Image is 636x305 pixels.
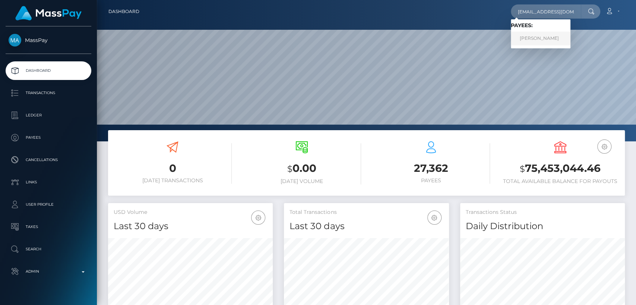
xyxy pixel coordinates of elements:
[466,209,619,216] h5: Transactions Status
[9,34,21,46] img: MassPay
[108,4,139,19] a: Dashboard
[9,199,88,210] p: User Profile
[511,22,570,29] h6: Payees:
[6,151,91,169] a: Cancellations
[9,244,88,255] p: Search
[9,132,88,143] p: Payees
[6,218,91,236] a: Taxes
[289,220,443,233] h4: Last 30 days
[9,266,88,277] p: Admin
[114,209,267,216] h5: USD Volume
[114,220,267,233] h4: Last 30 days
[9,110,88,121] p: Ledger
[6,195,91,214] a: User Profile
[372,177,490,184] h6: Payees
[243,178,361,184] h6: [DATE] Volume
[9,177,88,188] p: Links
[9,87,88,99] p: Transactions
[15,6,82,20] img: MassPay Logo
[511,32,570,45] a: [PERSON_NAME]
[289,209,443,216] h5: Total Transactions
[6,106,91,125] a: Ledger
[9,65,88,76] p: Dashboard
[6,84,91,102] a: Transactions
[287,164,292,174] small: $
[501,178,619,184] h6: Total Available Balance for Payouts
[9,221,88,232] p: Taxes
[6,61,91,80] a: Dashboard
[114,177,232,184] h6: [DATE] Transactions
[9,154,88,166] p: Cancellations
[243,161,361,176] h3: 0.00
[511,4,581,19] input: Search...
[6,128,91,147] a: Payees
[6,173,91,192] a: Links
[114,161,232,176] h3: 0
[466,220,619,233] h4: Daily Distribution
[372,161,490,176] h3: 27,362
[6,240,91,259] a: Search
[6,262,91,281] a: Admin
[501,161,619,176] h3: 75,453,044.46
[520,164,525,174] small: $
[6,37,91,44] span: MassPay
